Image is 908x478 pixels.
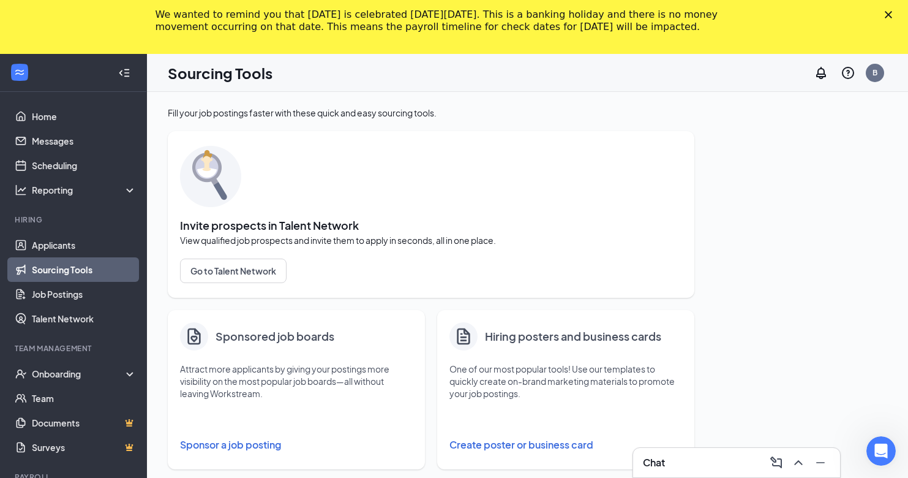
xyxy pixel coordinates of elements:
[180,363,413,400] p: Attract more applicants by giving your postings more visibility on the most popular job boards—al...
[180,433,413,457] button: Sponsor a job posting
[15,343,134,354] div: Team Management
[32,257,137,282] a: Sourcing Tools
[168,107,694,119] div: Fill your job postings faster with these quick and easy sourcing tools.
[789,453,808,472] button: ChevronUp
[32,435,137,460] a: SurveysCrown
[15,368,27,380] svg: UserCheck
[156,9,734,33] div: We wanted to remind you that [DATE] is celebrated [DATE][DATE]. This is a banking holiday and the...
[180,146,241,207] img: sourcing-tools
[872,67,877,78] div: B
[32,386,137,411] a: Team
[643,456,665,469] h3: Chat
[449,363,682,400] p: One of our most popular tools! Use our templates to quickly create on-brand marketing materials t...
[32,184,137,196] div: Reporting
[32,282,137,306] a: Job Postings
[32,233,137,257] a: Applicants
[32,153,137,178] a: Scheduling
[118,67,130,79] svg: Collapse
[32,411,137,435] a: DocumentsCrown
[454,326,473,347] svg: Document
[885,11,897,18] div: Close
[485,328,661,345] h4: Hiring posters and business cards
[32,104,137,129] a: Home
[180,234,682,246] span: View qualified job prospects and invite them to apply in seconds, all in one place.
[180,219,682,232] span: Invite prospects in Talent Network
[32,129,137,153] a: Messages
[769,455,784,470] svg: ComposeMessage
[449,433,682,457] button: Create poster or business card
[32,306,137,331] a: Talent Network
[813,455,828,470] svg: Minimize
[841,66,855,80] svg: QuestionInfo
[814,66,828,80] svg: Notifications
[811,453,830,472] button: Minimize
[180,259,287,283] button: Go to Talent Network
[15,214,134,225] div: Hiring
[216,328,334,345] h4: Sponsored job boards
[767,453,786,472] button: ComposeMessage
[866,436,896,466] iframe: Intercom live chat
[791,455,806,470] svg: ChevronUp
[180,259,682,283] a: Go to Talent Network
[15,184,27,196] svg: Analysis
[168,63,272,83] h1: Sourcing Tools
[184,327,204,346] img: clipboard
[32,368,126,380] div: Onboarding
[13,66,26,78] svg: WorkstreamLogo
